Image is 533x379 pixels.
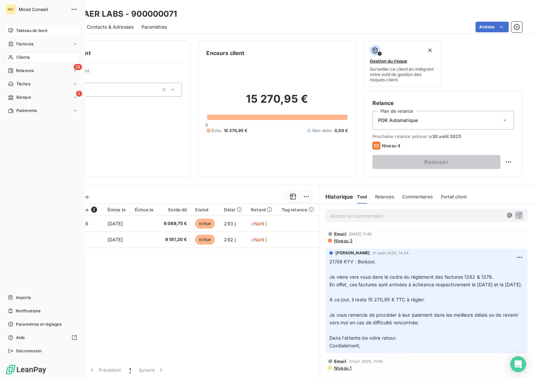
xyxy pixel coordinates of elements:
span: 21 août 2025, 14:24 [372,251,409,255]
span: 2 [91,207,97,213]
a: 2Banque [5,92,80,103]
span: Échu [212,128,222,134]
span: [DATE] [107,221,123,226]
span: Tout [357,194,367,199]
span: échue [195,235,215,245]
span: 2 [76,91,82,97]
img: Logo LeanPay [5,364,47,375]
span: 15 270,95 € [224,128,247,134]
span: 292 j [224,237,236,242]
span: 1 [129,367,131,373]
span: Email [334,231,346,237]
span: échue [195,219,215,229]
span: 30 août 2025 [432,134,461,139]
span: A ce jour, il reste 15 270,95 € TTC à régler. [329,297,425,302]
span: 293 j [224,221,236,226]
span: Notifications [16,308,40,314]
span: 0 [206,122,208,128]
a: Tableau de bord [5,25,80,36]
span: Contacts & Adresses [87,24,134,30]
button: 1 [125,363,135,377]
div: MC [5,4,16,15]
a: Tâches [5,79,80,89]
span: Cordialement, [329,343,360,348]
h3: SAS KAER LABS - 900000071 [59,8,177,20]
h6: Historique [320,193,353,201]
h6: Relance [372,99,514,107]
span: Paramètres et réglages [16,321,61,327]
button: Gestion du risqueSurveiller ce client en intégrant votre outil de gestion des risques client. [364,41,441,87]
span: 9 181,20 € [163,236,187,243]
a: Factures [5,39,80,49]
span: Surveiller ce client en intégrant votre outil de gestion des risques client. [370,66,436,82]
span: Relances [375,194,394,199]
span: Je vous remercie de procéder à leur paiement dans les meilleurs délais ou de revenir vers moi en ... [329,312,520,325]
button: Précédent [85,363,125,377]
span: +NaN j [251,221,267,226]
span: Dans l'attente de votre retour. [329,335,396,341]
span: 0,00 € [334,128,348,134]
span: Mood Conseil [19,7,67,12]
span: 28 [74,64,82,70]
span: Email [334,359,346,364]
span: Gestion du risque [370,58,407,64]
span: +NaN j [251,237,267,242]
span: Imports [16,295,31,301]
span: 6 089,75 € [163,220,187,227]
span: Niveau 3 [333,238,352,243]
button: Actions [476,22,509,32]
a: Clients [5,52,80,63]
span: 31 juil. 2025, 11:43 [349,359,383,363]
h6: Encours client [207,49,245,57]
span: 21/08 KYV : Bonjour, [329,259,375,264]
h2: 15 270,95 € [207,92,348,112]
div: Échue le [135,207,155,212]
div: Émise le [107,207,127,212]
div: Délai [224,207,243,212]
span: En effet, ces factures sont arrivées à échéance respectivement le [DATE] et le [DATE]. [329,282,522,287]
span: Déconnexion [16,348,42,354]
span: Commentaires [403,194,433,199]
span: Portail client [441,194,467,199]
div: Retard [251,207,273,212]
span: Aide [16,335,25,341]
span: Paiements [16,108,37,114]
a: 28Relances [5,65,80,76]
span: Factures [16,41,33,47]
span: Tableau de bord [16,28,47,34]
a: Paramètres et réglages [5,319,80,330]
span: [DATE] 11:42 [349,232,372,236]
span: Paramètres [142,24,167,30]
span: Non-échu [312,128,332,134]
button: Relancer [372,155,501,169]
div: Solde dû [163,207,187,212]
span: PDR Automatique [378,117,418,124]
div: Tag relance [282,207,316,212]
h6: Informations client [40,49,182,57]
span: Clients [16,54,30,60]
span: Niveau 4 [382,143,401,148]
span: Niveau 1 [333,365,351,371]
span: Tâches [16,81,30,87]
span: Je viens vers vous dans le cadre du règlement des factures 1282 & 1276. [329,274,494,280]
span: [DATE] [107,237,123,242]
a: Imports [5,292,80,303]
span: Propriétés Client [54,68,182,77]
a: Aide [5,332,80,343]
span: Prochaine relance prévue le [372,134,514,139]
span: Relances [16,68,34,74]
button: Suivant [135,363,169,377]
span: [PERSON_NAME] [335,250,370,256]
div: Open Intercom Messenger [510,356,526,372]
a: Paiements [5,105,80,116]
div: Statut [195,207,216,212]
span: Banque [16,94,31,100]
